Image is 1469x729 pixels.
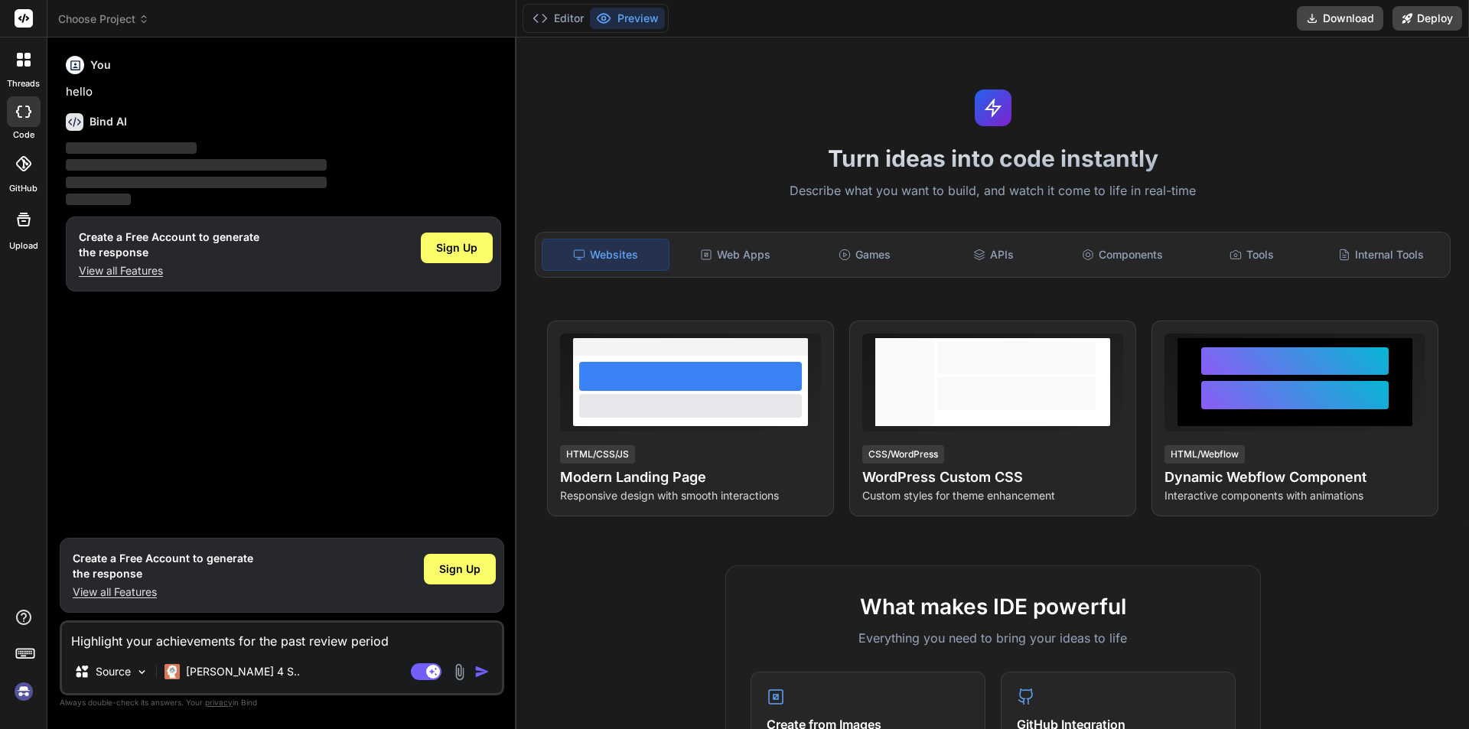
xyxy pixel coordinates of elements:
div: Tools [1189,239,1315,271]
div: APIs [930,239,1057,271]
img: signin [11,679,37,705]
h2: What makes IDE powerful [751,591,1236,623]
label: Upload [9,239,38,252]
div: Components [1060,239,1186,271]
img: attachment [451,663,468,681]
label: code [13,129,34,142]
h6: Bind AI [90,114,127,129]
span: ‌ [66,194,131,205]
h1: Create a Free Account to generate the response [73,551,253,581]
h4: Modern Landing Page [560,467,821,488]
span: Choose Project [58,11,149,27]
label: GitHub [9,182,37,195]
span: Sign Up [439,561,480,577]
div: Games [802,239,928,271]
h4: Dynamic Webflow Component [1164,467,1425,488]
span: privacy [205,698,233,707]
img: Pick Models [135,666,148,679]
h1: Create a Free Account to generate the response [79,229,259,260]
p: Always double-check its answers. Your in Bind [60,695,504,710]
p: View all Features [73,584,253,600]
p: [PERSON_NAME] 4 S.. [186,664,300,679]
span: ‌ [66,159,327,171]
p: Responsive design with smooth interactions [560,488,821,503]
div: Websites [542,239,669,271]
div: Web Apps [673,239,799,271]
p: Interactive components with animations [1164,488,1425,503]
img: Claude 4 Sonnet [164,664,180,679]
div: HTML/Webflow [1164,445,1245,464]
h4: WordPress Custom CSS [862,467,1123,488]
button: Deploy [1392,6,1462,31]
div: CSS/WordPress [862,445,944,464]
button: Download [1297,6,1383,31]
p: Source [96,664,131,679]
span: ‌ [66,142,197,154]
div: HTML/CSS/JS [560,445,635,464]
p: Everything you need to bring your ideas to life [751,629,1236,647]
p: Custom styles for theme enhancement [862,488,1123,503]
img: icon [474,664,490,679]
p: Describe what you want to build, and watch it come to life in real-time [526,181,1460,201]
p: View all Features [79,263,259,278]
p: hello [66,83,501,101]
h1: Turn ideas into code instantly [526,145,1460,172]
span: Sign Up [436,240,477,255]
label: threads [7,77,40,90]
textarea: Highlight your achievements for the past review period [62,623,502,650]
div: Internal Tools [1318,239,1444,271]
h6: You [90,57,111,73]
button: Editor [526,8,590,29]
span: ‌ [66,177,327,188]
button: Preview [590,8,665,29]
